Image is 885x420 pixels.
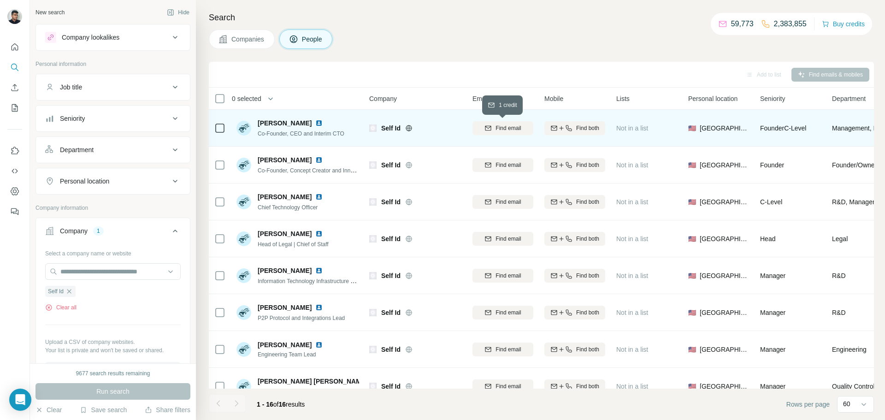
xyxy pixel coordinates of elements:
span: Find email [496,272,521,280]
span: Find email [496,124,521,132]
span: [GEOGRAPHIC_DATA] [700,308,749,317]
button: Find email [472,158,533,172]
span: R&D [832,271,846,280]
img: Avatar [236,342,251,357]
span: Find email [496,382,521,390]
span: [GEOGRAPHIC_DATA] [700,345,749,354]
button: Save search [80,405,127,414]
span: 16 [279,401,286,408]
button: Find email [472,121,533,135]
span: Quality Control [832,382,875,391]
span: [GEOGRAPHIC_DATA] [700,382,749,391]
span: Head [760,235,775,243]
button: Feedback [7,203,22,220]
button: Find both [544,379,605,393]
p: 2,383,855 [774,18,807,30]
span: Not in a list [616,124,648,132]
span: Find both [576,382,599,390]
img: Avatar [7,9,22,24]
span: 🇺🇸 [688,197,696,207]
span: Self Id [381,308,401,317]
span: [PERSON_NAME] [258,155,312,165]
img: Logo of Self Id [369,383,377,390]
img: Logo of Self Id [369,346,377,353]
span: [GEOGRAPHIC_DATA] [700,160,749,170]
span: Mobile [544,94,563,103]
span: Find both [576,124,599,132]
span: Find email [496,198,521,206]
button: My lists [7,100,22,116]
p: Your list is private and won't be saved or shared. [45,346,181,355]
span: Find email [496,161,521,169]
button: Find both [544,306,605,319]
span: Manager [760,309,785,316]
img: Logo of Self Id [369,198,377,206]
span: Find both [576,198,599,206]
span: Find both [576,235,599,243]
span: [GEOGRAPHIC_DATA] [700,234,749,243]
span: 0 selected [232,94,261,103]
button: Find email [472,269,533,283]
div: 1 [93,227,104,235]
p: 60 [843,399,850,408]
span: Find email [496,345,521,354]
span: Self Id [381,160,401,170]
button: Company lookalikes [36,26,190,48]
span: Self Id [381,271,401,280]
span: Self Id [381,234,401,243]
span: Founder C-Level [760,124,806,132]
span: 1 - 16 [257,401,273,408]
button: Find email [472,232,533,246]
span: Email [472,94,489,103]
button: Clear all [45,303,77,312]
span: Not in a list [616,346,648,353]
img: LinkedIn logo [315,304,323,311]
img: LinkedIn logo [315,193,323,201]
img: Logo of Self Id [369,161,377,169]
span: Self Id [381,345,401,354]
span: [GEOGRAPHIC_DATA] [700,197,749,207]
span: Personal location [688,94,737,103]
div: Seniority [60,114,85,123]
img: Logo of Self Id [369,309,377,316]
img: Logo of Self Id [369,272,377,279]
span: Self Id [381,197,401,207]
span: Find both [576,161,599,169]
span: Information Technology Infrastructure Manager [258,277,372,284]
span: [PERSON_NAME] [258,118,312,128]
span: Manager [760,346,785,353]
p: Upload a CSV of company websites. [45,338,181,346]
img: LinkedIn logo [315,156,323,164]
span: Not in a list [616,272,648,279]
span: Find email [496,235,521,243]
span: Engineering [832,345,867,354]
span: 🇺🇸 [688,234,696,243]
span: Lists [616,94,630,103]
span: Engineering Team Lead [258,350,334,359]
span: 🇺🇸 [688,345,696,354]
span: Self Id [48,287,64,296]
span: Self Id [381,124,401,133]
h4: Search [209,11,874,24]
span: Not in a list [616,383,648,390]
p: Personal information [35,60,190,68]
button: Find both [544,195,605,209]
span: [PERSON_NAME] [258,303,312,312]
span: [PERSON_NAME] [258,266,312,275]
span: Department [832,94,866,103]
img: Avatar [236,268,251,283]
button: Find both [544,158,605,172]
button: Share filters [145,405,190,414]
img: Avatar [236,195,251,209]
span: Find both [576,308,599,317]
p: 59,773 [731,18,754,30]
button: Find both [544,121,605,135]
span: C-Level [760,198,782,206]
span: [GEOGRAPHIC_DATA] [700,271,749,280]
span: [PERSON_NAME] [258,229,312,238]
span: Head of Legal | Chief of Staff [258,241,329,248]
span: results [257,401,305,408]
span: Chief Technology Officer [258,204,318,211]
img: Avatar [236,158,251,172]
span: Find both [576,272,599,280]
